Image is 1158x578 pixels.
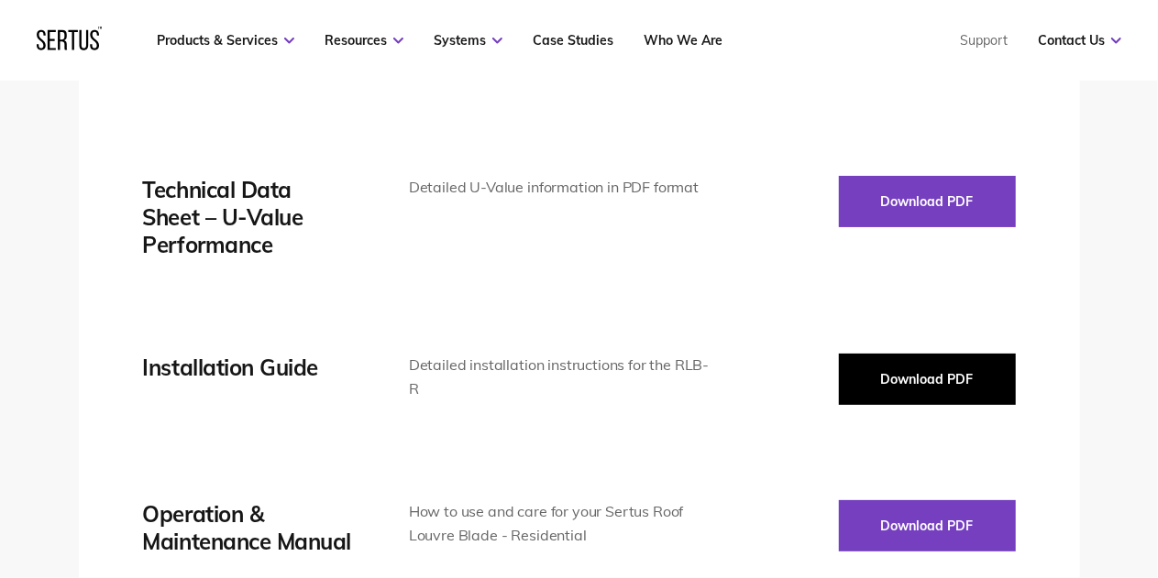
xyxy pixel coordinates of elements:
a: Systems [434,32,502,49]
a: Resources [325,32,403,49]
div: How to use and care for your Sertus Roof Louvre Blade - Residential [409,500,712,547]
div: Detailed installation instructions for the RLB-R [409,354,712,400]
a: Contact Us [1038,32,1121,49]
iframe: Chat Widget [1066,490,1158,578]
button: Download PDF [839,176,1016,227]
div: Operation & Maintenance Manual [143,500,354,555]
a: Products & Services [157,32,294,49]
div: Detailed U-Value information in PDF format [409,176,712,200]
a: Who We Are [644,32,722,49]
a: Case Studies [533,32,613,49]
button: Download PDF [839,500,1016,551]
div: Technical Data Sheet – U-Value Performance [143,176,354,258]
div: Installation Guide [143,354,354,381]
button: Download PDF [839,354,1016,405]
a: Support [960,32,1008,49]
